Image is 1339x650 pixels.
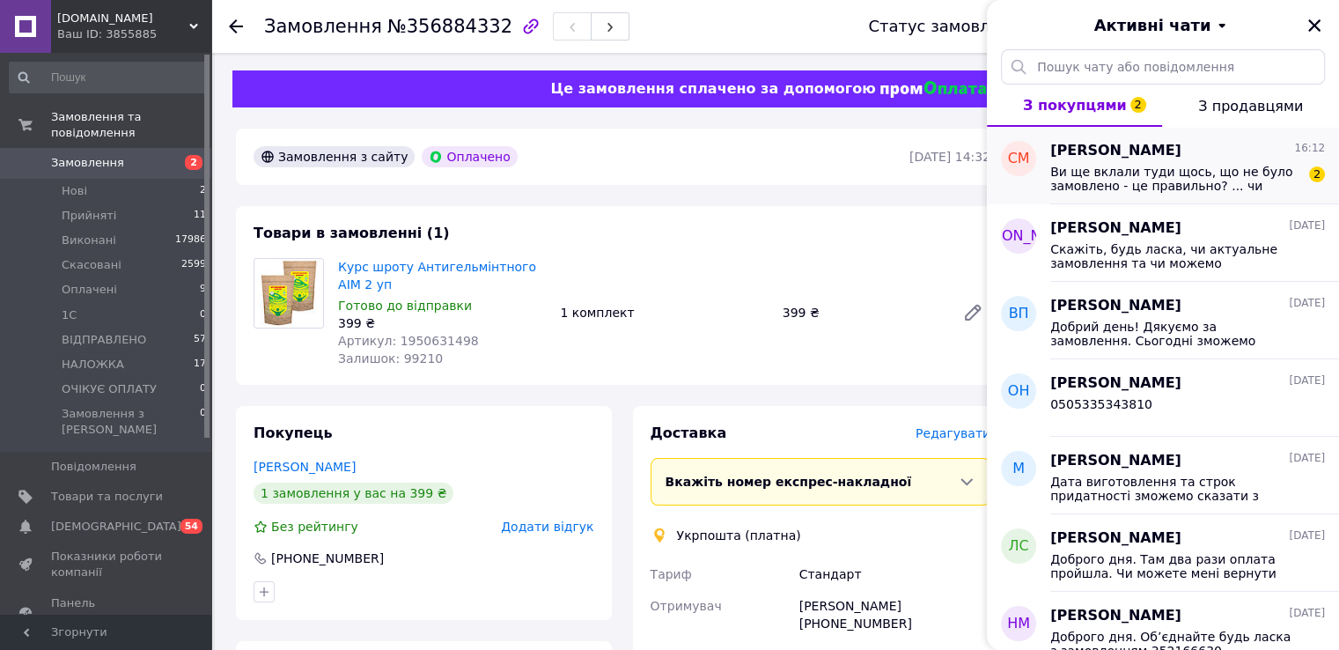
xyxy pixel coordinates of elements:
[796,558,994,590] div: Стандарт
[254,146,415,167] div: Замовлення з сайту
[987,85,1162,127] button: З покупцями2
[1001,49,1325,85] input: Пошук чату або повідомлення
[1198,98,1303,114] span: З продавцями
[254,259,323,328] img: Курс шроту Антигельмінтного АІМ 2 уп
[62,406,200,438] span: Замовлення з [PERSON_NAME]
[254,225,450,241] span: Товари в замовленні (1)
[987,359,1339,437] button: ОН[PERSON_NAME][DATE]0505335343810
[57,11,189,26] span: AIM.SHOPPING
[1093,14,1210,37] span: Активні чати
[194,357,206,373] span: 17
[200,282,206,298] span: 9
[194,208,206,224] span: 11
[916,426,990,440] span: Редагувати
[987,127,1339,204] button: СМ[PERSON_NAME]16:12Ви ще вклали туди щось, що не було замовлено - це правильно? ... чи треба пов...
[338,314,546,332] div: 399 ₴
[666,475,912,489] span: Вкажіть номер експрес-накладної
[1050,606,1181,626] span: [PERSON_NAME]
[338,260,536,292] a: Курс шроту Антигельмінтного АІМ 2 уп
[651,425,727,441] span: Доставка
[987,282,1339,359] button: ВП[PERSON_NAME][DATE]Добрий день! Дякуємо за замовлення. Сьогодні зможемо відпрвити. Рекомендації...
[62,307,77,323] span: 1С
[1008,304,1028,324] span: ВП
[254,460,356,474] a: [PERSON_NAME]
[1050,296,1181,316] span: [PERSON_NAME]
[62,357,124,373] span: НАЛОЖКА
[185,155,202,170] span: 2
[51,549,163,580] span: Показники роботи компанії
[1007,614,1030,634] span: НМ
[1050,218,1181,239] span: [PERSON_NAME]
[271,520,358,534] span: Без рейтингу
[1050,141,1181,161] span: [PERSON_NAME]
[1289,606,1325,621] span: [DATE]
[1294,141,1325,156] span: 16:12
[422,146,517,167] div: Оплачено
[62,233,116,248] span: Виконані
[1050,528,1181,549] span: [PERSON_NAME]
[987,514,1339,592] button: ЛС[PERSON_NAME][DATE]Доброго дня. Там два рази оплата пройшла. Чи можете мені вернути гроші
[1289,296,1325,311] span: [DATE]
[387,16,512,37] span: №356884332
[1050,451,1181,471] span: [PERSON_NAME]
[51,489,163,505] span: Товари та послуги
[62,332,146,348] span: ВІДПРАВЛЕНО
[62,282,117,298] span: Оплачені
[338,334,479,348] span: Артикул: 1950631498
[909,150,990,164] time: [DATE] 14:32
[181,257,206,273] span: 2599
[1130,97,1146,113] span: 2
[955,295,990,330] a: Редагувати
[651,567,692,581] span: Тариф
[1050,475,1300,503] span: Дата виготовлення та строк придатності зможемо сказати з понеділка. Але точно більше 6 місяців. У...
[1050,552,1300,580] span: Доброго дня. Там два рази оплата пройшла. Чи можете мені вернути гроші
[550,80,875,97] span: Це замовлення сплачено за допомогою
[1050,397,1152,411] span: 0505335343810
[338,351,443,366] span: Залишок: 99210
[338,299,472,313] span: Готово до відправки
[868,18,1030,35] div: Статус замовлення
[1012,459,1025,479] span: М
[180,519,202,534] span: 54
[9,62,208,93] input: Пошук
[1309,166,1325,182] span: 2
[776,300,948,325] div: 399 ₴
[62,183,87,199] span: Нові
[1036,14,1290,37] button: Активні чати
[62,208,116,224] span: Прийняті
[51,459,136,475] span: Повідомлення
[194,332,206,348] span: 57
[1050,373,1181,394] span: [PERSON_NAME]
[62,257,121,273] span: Скасовані
[960,226,1078,247] span: [PERSON_NAME]
[175,233,206,248] span: 17986
[51,155,124,171] span: Замовлення
[987,437,1339,514] button: М[PERSON_NAME][DATE]Дата виготовлення та строк придатності зможемо сказати з понеділка. Але точно...
[1289,451,1325,466] span: [DATE]
[254,483,453,504] div: 1 замовлення у вас на 399 ₴
[1162,85,1339,127] button: З продавцями
[673,527,806,544] div: Укрпошта (платна)
[1008,149,1030,169] span: СМ
[269,550,386,567] div: [PHONE_NUMBER]
[229,18,243,35] div: Повернутися назад
[51,519,181,535] span: [DEMOGRAPHIC_DATA]
[200,406,206,438] span: 0
[987,204,1339,282] button: [PERSON_NAME][PERSON_NAME][DATE]Скажіть, будь ласка, чи актуальне замовлення та чи можемо відправ...
[1289,528,1325,543] span: [DATE]
[1050,242,1300,270] span: Скажіть, будь ласка, чи актуальне замовлення та чи можемо відправити?
[501,520,593,534] span: Додати відгук
[51,595,163,627] span: Панель управління
[553,300,775,325] div: 1 комплект
[1050,320,1300,348] span: Добрий день! Дякуємо за замовлення. Сьогодні зможемо відпрвити. Рекомендації щодо прийому вкладем...
[200,381,206,397] span: 0
[254,425,333,441] span: Покупець
[1008,381,1030,402] span: ОН
[1050,165,1300,193] span: Ви ще вклали туди щось, що не було замовлено - це правильно? ... чи треба повернути 🥺
[1289,373,1325,388] span: [DATE]
[57,26,211,42] div: Ваш ID: 3855885
[651,599,722,613] span: Отримувач
[880,81,986,98] img: evopay logo
[200,307,206,323] span: 0
[796,590,994,639] div: [PERSON_NAME] [PHONE_NUMBER]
